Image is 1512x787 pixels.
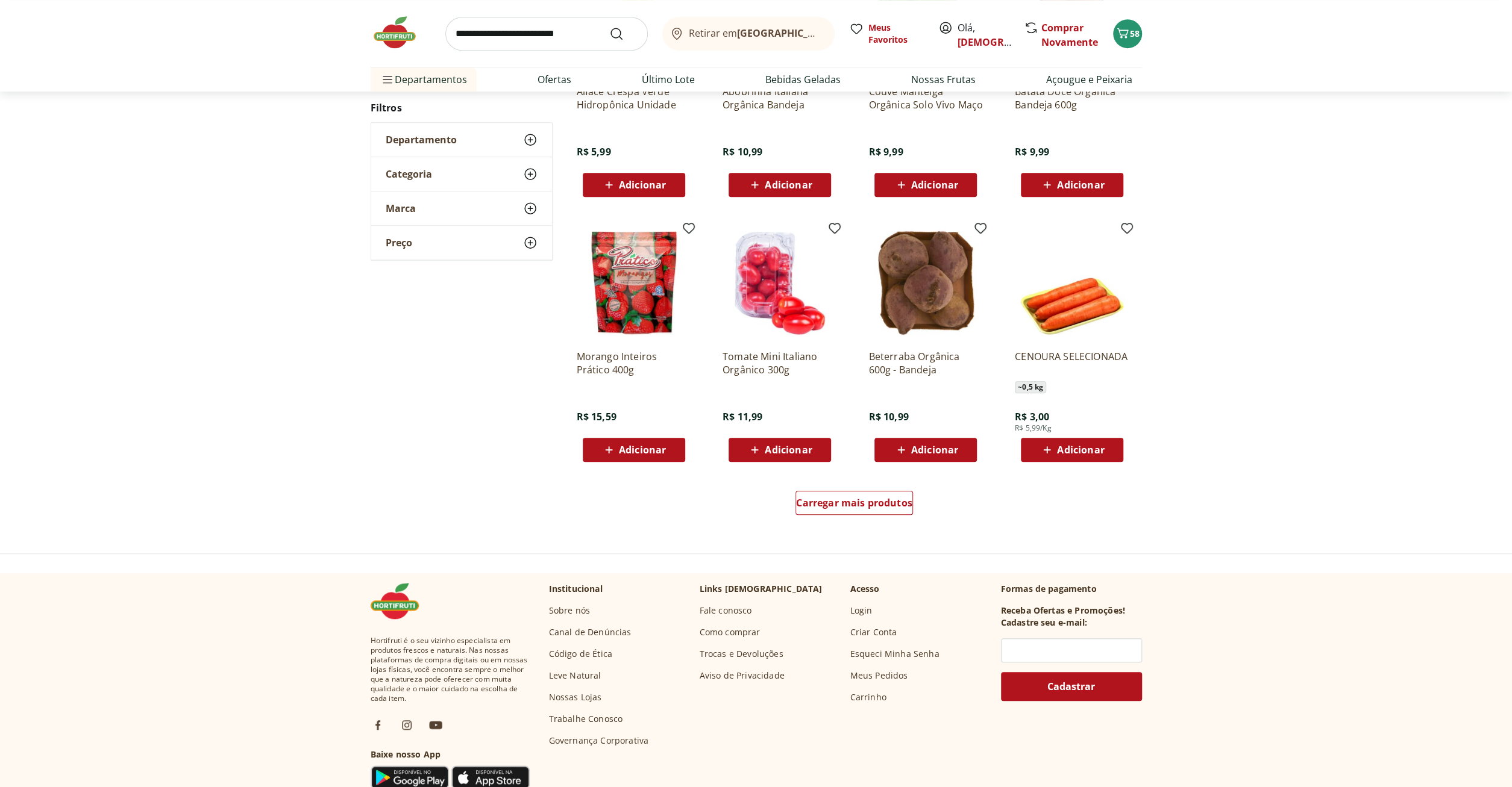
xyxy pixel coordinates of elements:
button: Adicionar [729,173,831,197]
button: Cadastrar [1001,672,1142,701]
span: R$ 10,99 [868,410,908,423]
span: R$ 11,99 [723,410,762,423]
a: Aviso de Privacidade [700,670,785,682]
span: R$ 5,99/Kg [1015,423,1052,433]
h3: Receba Ofertas e Promoções! [1001,605,1125,617]
span: R$ 9,99 [1015,145,1049,158]
a: Bebidas Geladas [765,72,841,87]
a: Morango Inteiros Prático 400g [577,350,691,376]
button: Adicionar [583,173,685,197]
img: Hortifruti [371,14,431,51]
a: Carregar mais produtos [795,491,913,520]
a: Como comprar [700,626,761,638]
img: Hortifruti [371,583,431,619]
a: Leve Natural [549,670,601,682]
span: Departamento [386,134,457,146]
button: Adicionar [1021,438,1123,462]
span: Adicionar [1057,445,1104,455]
button: Preço [371,226,552,260]
p: Institucional [549,583,603,595]
span: 58 [1130,28,1140,39]
a: Código de Ética [549,648,612,660]
button: Adicionar [874,173,977,197]
span: Marca [386,203,416,215]
button: Menu [380,65,395,94]
span: Adicionar [765,180,812,190]
button: Submit Search [609,26,638,41]
img: fb [371,718,385,732]
a: Tomate Mini Italiano Orgânico 300g [723,350,837,376]
span: Retirar em [689,28,822,39]
span: Adicionar [619,445,666,455]
h2: Filtros [371,96,553,120]
a: Carrinho [850,691,886,703]
a: Nossas Lojas [549,691,602,703]
a: Meus Pedidos [850,670,908,682]
a: Meus Favoritos [849,22,924,46]
span: Departamentos [380,65,467,94]
a: Esqueci Minha Senha [850,648,940,660]
img: Morango Inteiros Prático 400g [577,226,691,340]
p: Formas de pagamento [1001,583,1142,595]
h3: Baixe nosso App [371,748,530,761]
a: Sobre nós [549,605,590,617]
a: [DEMOGRAPHIC_DATA] [958,36,1066,49]
button: Adicionar [1021,173,1123,197]
button: Categoria [371,158,552,191]
a: CENOURA SELECIONADA [1015,350,1129,376]
a: Abobrinha Italiana Orgânica Bandeja [723,85,837,111]
a: Batata Doce Orgânica Bandeja 600g [1015,85,1129,111]
img: CENOURA SELECIONADA [1015,226,1129,340]
span: R$ 3,00 [1015,410,1049,423]
img: Beterraba Orgânica 600g - Bandeja [868,226,983,340]
span: Hortifruti é o seu vizinho especialista em produtos frescos e naturais. Nas nossas plataformas de... [371,636,530,703]
button: Adicionar [729,438,831,462]
img: ig [400,718,414,732]
b: [GEOGRAPHIC_DATA]/[GEOGRAPHIC_DATA] [737,26,940,40]
span: Meus Favoritos [868,22,924,46]
span: Olá, [958,20,1011,49]
span: Carregar mais produtos [796,498,912,508]
span: ~ 0,5 kg [1015,381,1046,393]
span: R$ 10,99 [723,145,762,158]
h3: Cadastre seu e-mail: [1001,617,1087,629]
a: Ofertas [538,72,571,87]
button: Retirar em[GEOGRAPHIC_DATA]/[GEOGRAPHIC_DATA] [662,17,835,51]
button: Carrinho [1113,19,1142,48]
a: Governança Corporativa [549,735,649,747]
button: Adicionar [583,438,685,462]
span: R$ 9,99 [868,145,903,158]
span: Adicionar [911,180,958,190]
a: Açougue e Peixaria [1046,72,1132,87]
a: Fale conosco [700,605,752,617]
span: Categoria [386,169,432,181]
span: Adicionar [911,445,958,455]
span: Adicionar [1057,180,1104,190]
input: search [445,17,648,51]
p: Links [DEMOGRAPHIC_DATA] [700,583,823,595]
a: Couve Manteiga Orgânica Solo Vivo Maço [868,85,983,111]
a: Alface Crespa Verde Hidropônica Unidade [577,85,691,111]
img: ytb [428,718,443,732]
a: Trocas e Devoluções [700,648,783,660]
span: Cadastrar [1047,682,1095,691]
a: Canal de Denúncias [549,626,632,638]
span: Adicionar [765,445,812,455]
a: Login [850,605,873,617]
button: Marca [371,192,552,226]
span: R$ 15,59 [577,410,616,423]
a: Trabalhe Conosco [549,713,623,725]
span: Adicionar [619,180,666,190]
span: R$ 5,99 [577,145,611,158]
a: Beterraba Orgânica 600g - Bandeja [868,350,983,376]
img: Tomate Mini Italiano Orgânico 300g [723,226,837,340]
a: Criar Conta [850,626,897,638]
